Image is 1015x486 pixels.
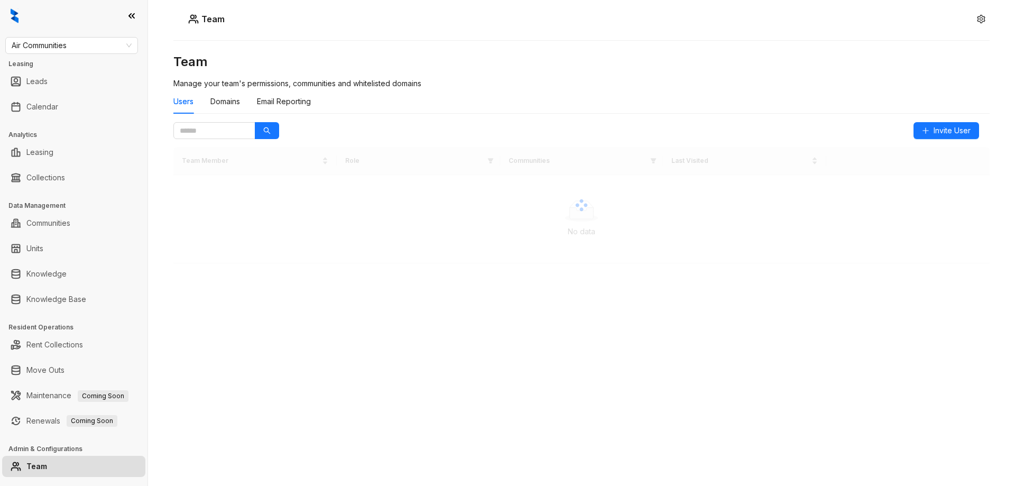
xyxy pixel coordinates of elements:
li: Units [2,238,145,259]
h3: Team [173,53,990,70]
a: Team [26,456,47,477]
div: Email Reporting [257,96,311,107]
a: Communities [26,213,70,234]
h3: Analytics [8,130,147,140]
h3: Data Management [8,201,147,210]
li: Renewals [2,410,145,432]
li: Maintenance [2,385,145,406]
li: Communities [2,213,145,234]
div: Domains [210,96,240,107]
div: Users [173,96,193,107]
span: Invite User [934,125,971,136]
a: Leasing [26,142,53,163]
a: Knowledge [26,263,67,285]
h3: Resident Operations [8,323,147,332]
a: Collections [26,167,65,188]
span: Coming Soon [78,390,128,402]
img: Users [188,14,199,24]
li: Rent Collections [2,334,145,355]
img: logo [11,8,19,23]
li: Team [2,456,145,477]
a: Rent Collections [26,334,83,355]
a: Calendar [26,96,58,117]
a: Move Outs [26,360,64,381]
li: Knowledge Base [2,289,145,310]
a: Units [26,238,43,259]
li: Knowledge [2,263,145,285]
span: plus [922,127,929,134]
span: Manage your team's permissions, communities and whitelisted domains [173,79,421,88]
li: Leasing [2,142,145,163]
li: Move Outs [2,360,145,381]
li: Collections [2,167,145,188]
button: Invite User [914,122,979,139]
a: Leads [26,71,48,92]
span: search [263,127,271,134]
a: RenewalsComing Soon [26,410,117,432]
h3: Admin & Configurations [8,444,147,454]
li: Calendar [2,96,145,117]
span: Coming Soon [67,415,117,427]
li: Leads [2,71,145,92]
h3: Leasing [8,59,147,69]
span: setting [977,15,985,23]
h5: Team [199,13,225,25]
a: Knowledge Base [26,289,86,310]
span: Air Communities [12,38,132,53]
